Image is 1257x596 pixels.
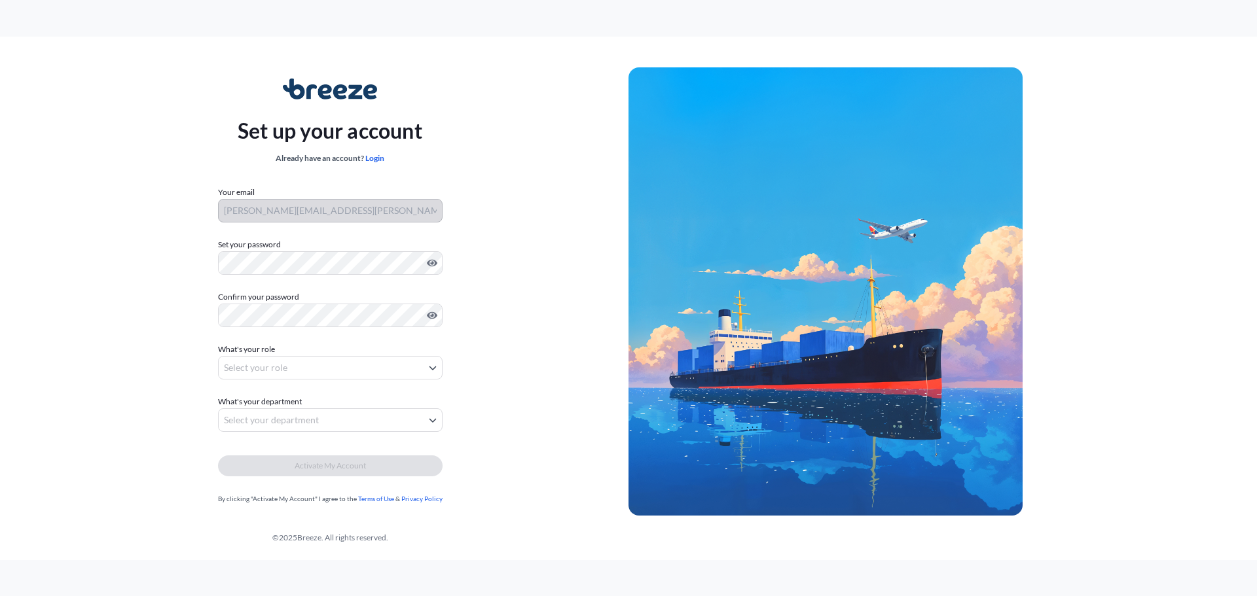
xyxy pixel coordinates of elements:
button: Select your role [218,356,443,379]
input: Your email address [218,199,443,222]
button: Show password [427,258,437,268]
a: Terms of Use [358,495,394,502]
a: Privacy Policy [401,495,443,502]
label: Set your password [218,238,443,251]
div: By clicking "Activate My Account" I agree to the & [218,492,443,505]
a: Login [365,153,384,163]
label: Confirm your password [218,290,443,304]
span: What's your role [218,343,275,356]
label: Your email [218,186,255,199]
p: Set up your account [238,115,422,147]
span: Select your role [224,361,287,374]
span: What's your department [218,395,302,408]
button: Activate My Account [218,455,443,476]
span: Select your department [224,413,319,427]
button: Select your department [218,408,443,432]
span: Activate My Account [295,459,366,472]
button: Show password [427,310,437,321]
div: © 2025 Breeze. All rights reserved. [31,531,628,544]
img: Breeze [283,79,378,99]
div: Already have an account? [238,152,422,165]
img: Ship illustration [628,67,1023,515]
